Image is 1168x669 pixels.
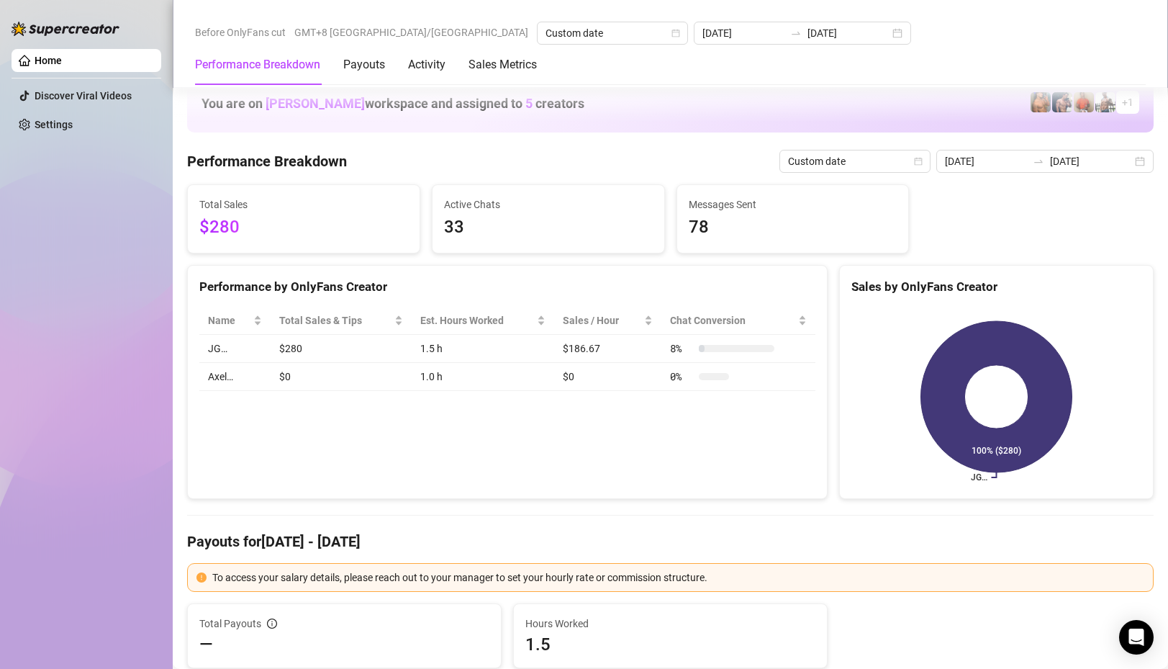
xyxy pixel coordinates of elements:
[670,369,693,385] span: 0 %
[945,153,1027,169] input: Start date
[279,313,391,328] span: Total Sales & Tips
[554,363,661,391] td: $0
[670,313,795,328] span: Chat Conversion
[199,363,271,391] td: Axel…
[525,616,815,632] span: Hours Worked
[420,313,534,328] div: Est. Hours Worked
[914,157,923,166] span: calendar
[851,277,1141,297] div: Sales by OnlyFans Creator
[199,307,271,335] th: Name
[271,363,412,391] td: $0
[199,633,213,656] span: —
[790,27,802,39] span: to
[199,197,408,212] span: Total Sales
[1052,92,1072,112] img: Axel
[343,56,385,73] div: Payouts
[412,335,554,363] td: 1.5 h
[208,313,250,328] span: Name
[1095,92,1115,112] img: JUSTIN
[545,22,679,44] span: Custom date
[554,335,661,363] td: $186.67
[1033,156,1044,167] span: to
[689,197,897,212] span: Messages Sent
[807,25,889,41] input: End date
[525,633,815,656] span: 1.5
[563,313,641,328] span: Sales / Hour
[1031,92,1051,112] img: JG
[12,22,119,36] img: logo-BBDzfeDw.svg
[412,363,554,391] td: 1.0 h
[212,570,1144,585] div: To access your salary details, please reach out to your manager to set your hourly rate or commis...
[195,22,286,43] span: Before OnlyFans cut
[199,277,815,297] div: Performance by OnlyFans Creator
[702,25,784,41] input: Start date
[468,56,537,73] div: Sales Metrics
[35,90,132,102] a: Discover Viral Videos
[202,96,584,112] h1: You are on workspace and assigned to creators
[1033,156,1044,167] span: swap-right
[554,307,661,335] th: Sales / Hour
[1122,94,1133,110] span: + 1
[671,29,680,37] span: calendar
[187,531,1154,552] h4: Payouts for [DATE] - [DATE]
[271,335,412,363] td: $280
[788,151,922,172] span: Custom date
[1119,620,1154,655] div: Open Intercom Messenger
[199,214,408,241] span: $280
[35,119,73,130] a: Settings
[1074,92,1094,112] img: Justin
[661,307,815,335] th: Chat Conversion
[294,22,528,43] span: GMT+8 [GEOGRAPHIC_DATA]/[GEOGRAPHIC_DATA]
[267,619,277,629] span: info-circle
[199,335,271,363] td: JG…
[196,573,207,583] span: exclamation-circle
[971,472,987,482] text: JG…
[266,96,365,111] span: [PERSON_NAME]
[271,307,412,335] th: Total Sales & Tips
[670,341,693,356] span: 8 %
[525,96,533,111] span: 5
[444,197,653,212] span: Active Chats
[187,151,347,171] h4: Performance Breakdown
[444,214,653,241] span: 33
[689,214,897,241] span: 78
[35,55,62,66] a: Home
[195,56,320,73] div: Performance Breakdown
[199,616,261,632] span: Total Payouts
[408,56,445,73] div: Activity
[1050,153,1132,169] input: End date
[790,27,802,39] span: swap-right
